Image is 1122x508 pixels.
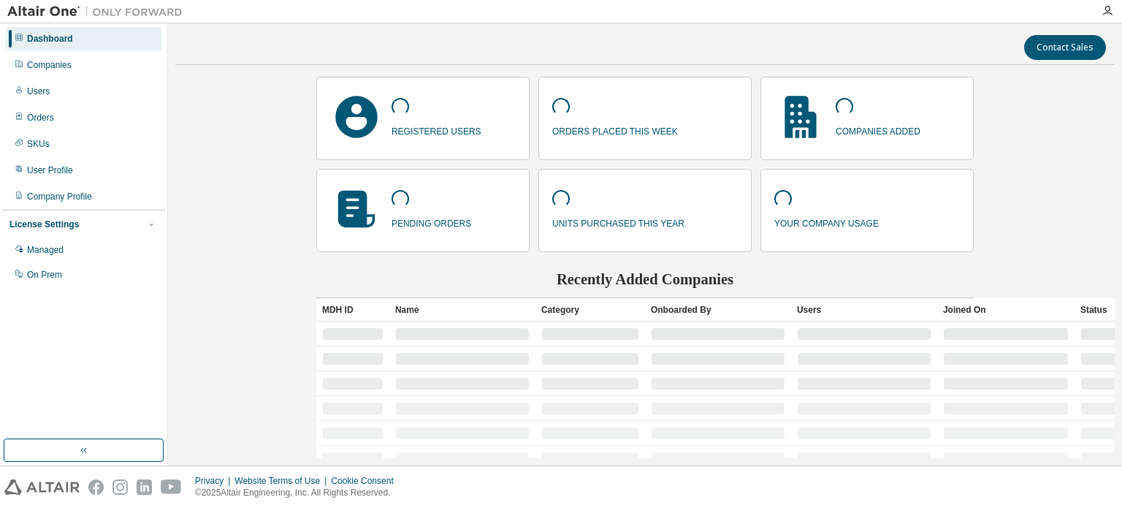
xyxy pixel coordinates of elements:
[161,479,182,495] img: youtube.svg
[112,479,128,495] img: instagram.svg
[4,479,80,495] img: altair_logo.svg
[234,475,331,487] div: Website Terms of Use
[797,298,931,322] div: Users
[331,475,402,487] div: Cookie Consent
[27,112,54,124] div: Orders
[27,191,92,202] div: Company Profile
[195,487,402,499] p: © 2025 Altair Engineering, Inc. All Rights Reserved.
[195,475,234,487] div: Privacy
[836,121,920,138] p: companies added
[392,121,481,138] p: registered users
[395,298,530,322] div: Name
[392,213,471,230] p: pending orders
[7,4,190,19] img: Altair One
[552,213,684,230] p: units purchased this year
[943,298,1069,322] div: Joined On
[27,59,72,71] div: Companies
[27,269,62,281] div: On Prem
[137,479,152,495] img: linkedin.svg
[27,164,73,176] div: User Profile
[27,33,73,45] div: Dashboard
[774,213,879,230] p: your company usage
[27,86,50,97] div: Users
[541,298,639,322] div: Category
[9,219,79,230] div: License Settings
[27,244,64,256] div: Managed
[322,298,383,322] div: MDH ID
[651,298,785,322] div: Onboarded By
[1024,35,1106,60] button: Contact Sales
[316,270,974,289] h2: Recently Added Companies
[27,138,50,150] div: SKUs
[552,121,678,138] p: orders placed this week
[88,479,104,495] img: facebook.svg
